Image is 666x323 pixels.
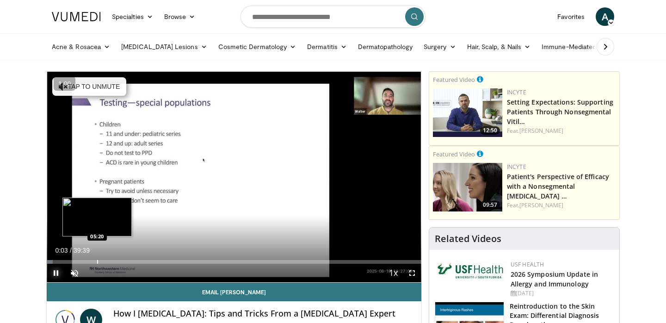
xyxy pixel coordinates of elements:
[519,201,563,209] a: [PERSON_NAME]
[552,7,590,26] a: Favorites
[47,283,421,301] a: Email [PERSON_NAME]
[433,88,502,137] img: 98b3b5a8-6d6d-4e32-b979-fd4084b2b3f2.png.150x105_q85_crop-smart_upscale.jpg
[507,98,613,126] a: Setting Expectations: Supporting Patients Through Nonsegmental Vitil…
[437,261,506,281] img: 6ba8804a-8538-4002-95e7-a8f8012d4a11.png.150x105_q85_autocrop_double_scale_upscale_version-0.2.jpg
[52,12,101,21] img: VuMedi Logo
[480,126,500,135] span: 12:50
[46,37,116,56] a: Acne & Rosacea
[519,127,563,135] a: [PERSON_NAME]
[47,260,421,264] div: Progress Bar
[536,37,611,56] a: Immune-Mediated
[462,37,536,56] a: Hair, Scalp, & Nails
[511,261,544,268] a: USF Health
[403,264,421,282] button: Fullscreen
[507,127,616,135] div: Feat.
[65,264,84,282] button: Unmute
[302,37,352,56] a: Dermatitis
[511,270,598,288] a: 2026 Symposium Update in Allergy and Immunology
[52,77,126,96] button: Tap to unmute
[596,7,614,26] a: A
[240,6,425,28] input: Search topics, interventions
[47,72,421,283] video-js: Video Player
[507,201,616,210] div: Feat.
[352,37,418,56] a: Dermatopathology
[113,309,414,319] h4: How I [MEDICAL_DATA]: Tips and Tricks From a [MEDICAL_DATA] Expert
[433,150,475,158] small: Featured Video
[159,7,201,26] a: Browse
[384,264,403,282] button: Playback Rate
[116,37,213,56] a: [MEDICAL_DATA] Lesions
[435,233,501,244] h4: Related Videos
[62,198,132,236] img: image.jpeg
[507,88,526,96] a: Incyte
[433,75,475,84] small: Featured Video
[433,163,502,211] img: 2c48d197-61e9-423b-8908-6c4d7e1deb64.png.150x105_q85_crop-smart_upscale.jpg
[74,247,90,254] span: 39:39
[106,7,159,26] a: Specialties
[47,264,65,282] button: Pause
[213,37,302,56] a: Cosmetic Dermatology
[507,172,609,200] a: Patient's Perspective of Efficacy with a Nonsegmental [MEDICAL_DATA] …
[433,88,502,137] a: 12:50
[480,201,500,209] span: 09:57
[507,163,526,171] a: Incyte
[418,37,462,56] a: Surgery
[433,163,502,211] a: 09:57
[55,247,68,254] span: 0:03
[70,247,72,254] span: /
[511,289,612,298] div: [DATE]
